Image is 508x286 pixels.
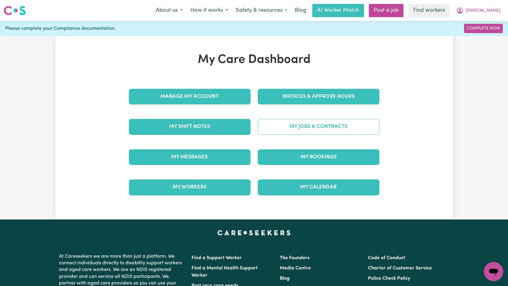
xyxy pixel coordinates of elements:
a: Manage My Account [129,89,251,104]
iframe: Button to launch messaging window [484,262,503,281]
a: Code of Conduct [368,256,405,260]
a: Police Check Policy [368,276,410,281]
a: Blog [280,276,290,281]
a: Find a Support Worker [192,256,242,260]
a: Find workers [408,4,450,17]
img: Careseekers logo [4,5,26,16]
a: My Calendar [258,179,379,195]
span: Please complete your Compliance documentation. [5,25,116,32]
a: Find a Mental Health Support Worker [192,266,258,278]
a: Careseekers home page [217,230,291,235]
button: How it works [186,4,232,17]
span: [PERSON_NAME] [466,8,500,14]
a: Post a job [369,4,404,17]
a: My Messages [129,149,251,165]
button: Safety & resources [232,4,291,17]
button: My Account [452,4,504,17]
a: My Jobs & Contracts [258,119,379,135]
h1: My Care Dashboard [125,53,383,67]
a: My Bookings [258,149,379,165]
a: The Founders [280,256,310,260]
a: Charter of Customer Service [368,266,432,271]
a: AI Worker Match [312,4,364,17]
a: My Workers [129,179,251,195]
a: Media Centre [280,266,311,271]
a: Careseekers logo [4,4,26,17]
a: My Shift Notes [129,119,251,135]
button: About us [152,4,186,17]
a: Blog [291,4,310,17]
a: Invoices & Approve Hours [258,89,379,104]
a: Complete Now [464,24,503,33]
